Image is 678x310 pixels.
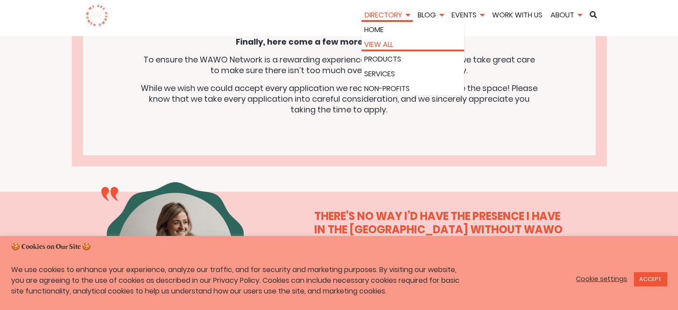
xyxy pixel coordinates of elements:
a: About [547,10,585,20]
a: Events [448,10,487,20]
a: View All [364,39,461,50]
a: Home [364,25,461,35]
p: To ensure the WAWO Network is a rewarding experience for all of our members, we take great care t... [131,54,547,76]
span: “ [99,192,121,227]
h5: 🍪 Cookies on Our Site 🍪 [11,242,667,252]
a: Blog [415,10,447,20]
li: Directory [362,10,413,22]
a: ACCEPT [634,272,667,286]
a: Search [587,11,600,18]
a: Directory [362,10,413,20]
a: Products [364,54,461,65]
img: logo [86,4,108,27]
p: There’s no way I’d have the presence I have in the [GEOGRAPHIC_DATA] without WAWO [314,210,571,236]
p: We use cookies to enhance your experience, analyze our traffic, and for security and marketing pu... [11,265,470,297]
a: Services [364,69,461,79]
a: Cookie settings [576,275,627,283]
li: Events [448,10,487,22]
p: While we wish we could accept every application we receive, we simply don’t have the space! Pleas... [131,83,547,115]
li: Blog [415,10,447,22]
a: Work With Us [489,10,546,20]
a: Non-Profits [364,83,461,94]
b: Finally, here come a few more important details: [236,36,442,47]
li: About [547,10,585,22]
